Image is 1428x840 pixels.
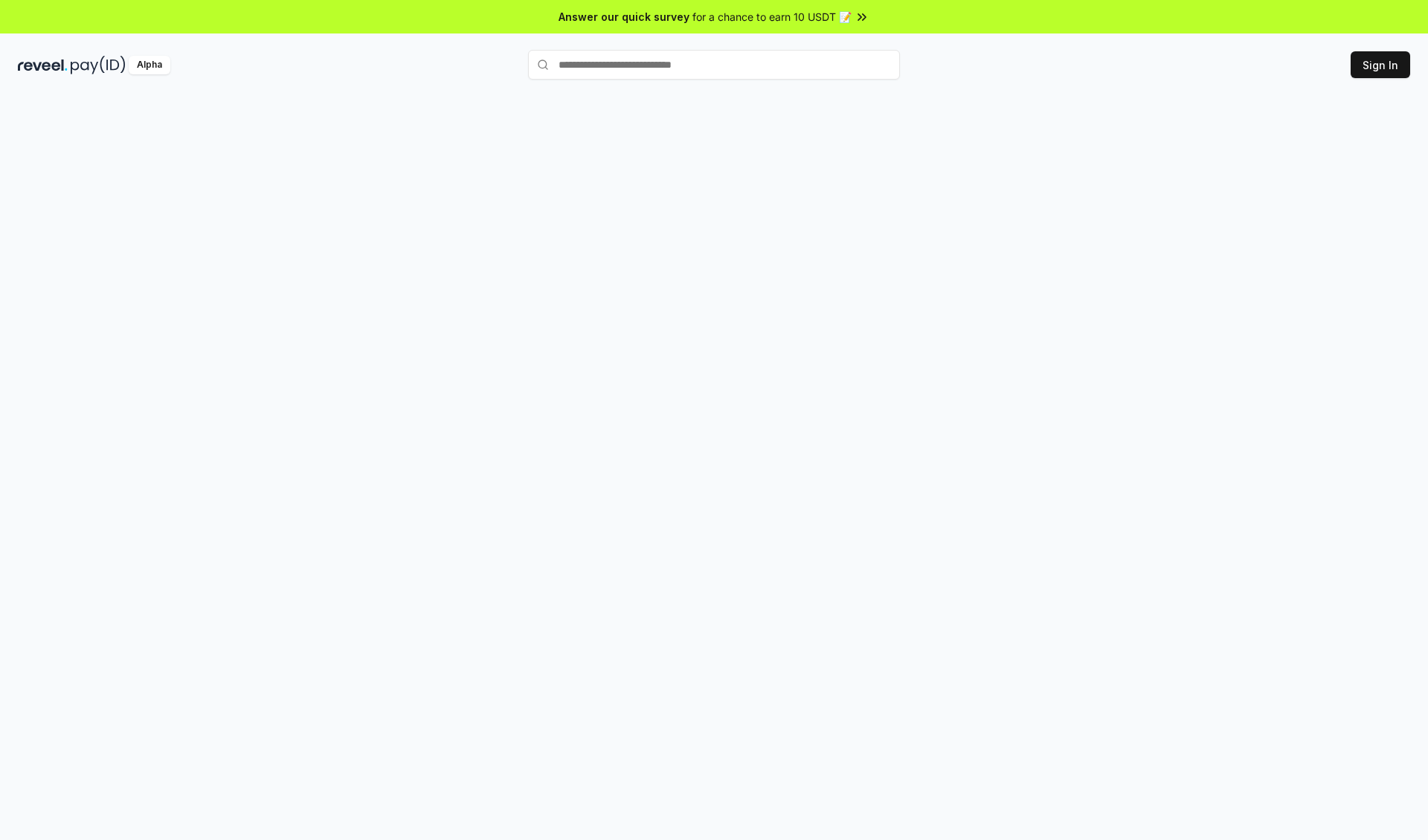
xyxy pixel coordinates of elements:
img: reveel_dark [18,56,68,74]
span: Answer our quick survey [559,9,689,25]
span: for a chance to earn 10 USDT 📝 [692,9,852,25]
div: Alpha [129,56,170,74]
button: Sign In [1351,51,1410,78]
img: pay_id [71,56,126,74]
